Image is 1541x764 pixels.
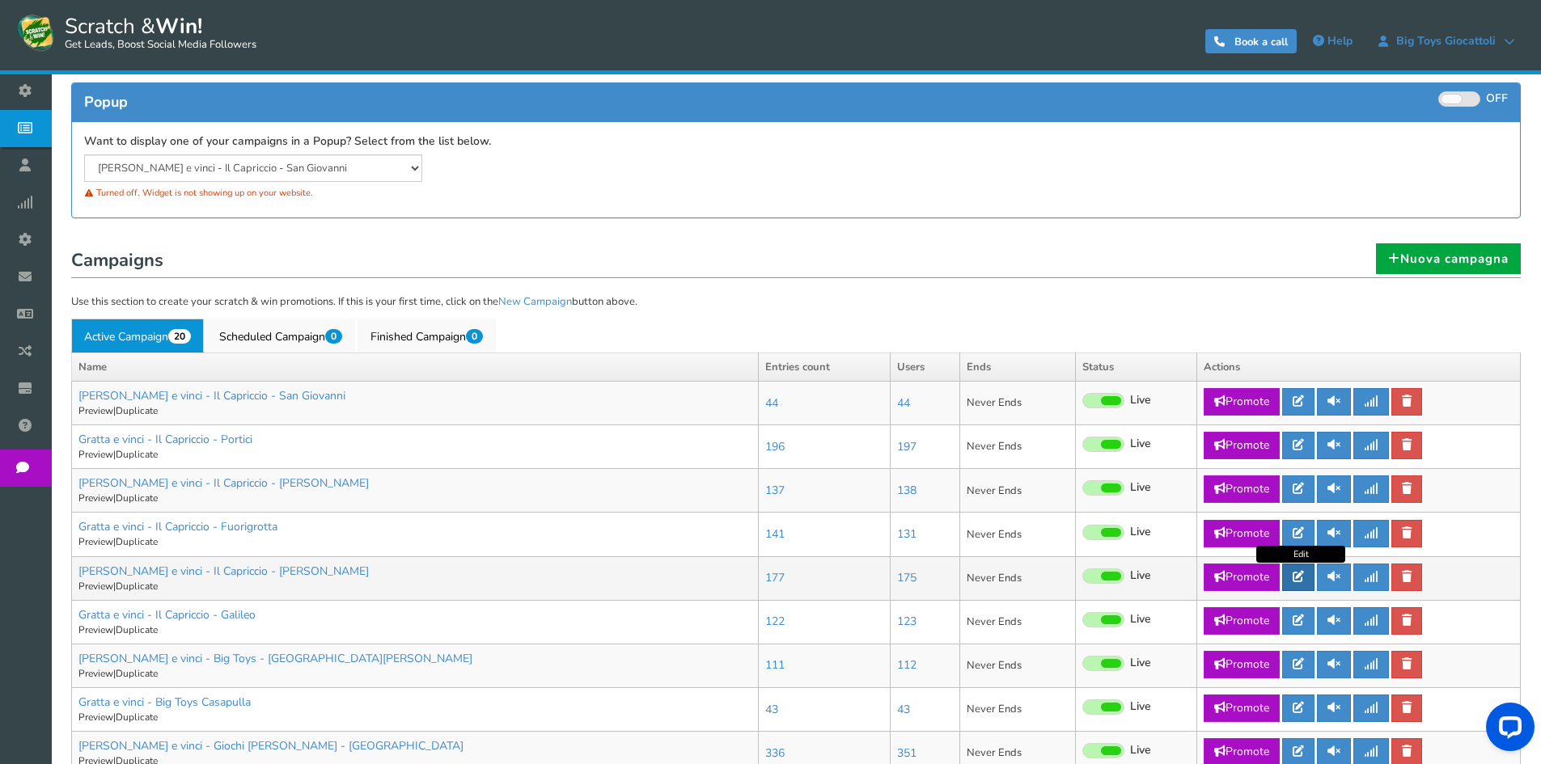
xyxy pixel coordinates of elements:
strong: Win! [155,12,202,40]
a: 175 [897,570,917,585]
p: | [78,492,751,505]
a: Preview [78,535,113,548]
a: [PERSON_NAME] e vinci - Big Toys - [GEOGRAPHIC_DATA][PERSON_NAME] [78,651,472,666]
a: 177 [765,570,785,585]
label: Want to display one of your campaigns in a Popup? Select from the list below. [84,134,491,150]
th: Status [1076,352,1197,382]
p: | [78,404,751,418]
a: Scratch &Win! Get Leads, Boost Social Media Followers [16,12,256,53]
a: 43 [765,702,778,717]
a: Scheduled Campaign [206,319,355,352]
a: Duplicate [116,492,158,504]
a: Duplicate [116,580,158,593]
span: Live [1130,480,1151,496]
td: Never Ends [959,556,1075,600]
span: 20 [168,329,191,344]
span: OFF [1486,91,1508,106]
a: Promote [1204,520,1280,547]
span: Book a call [1234,35,1288,49]
a: 111 [765,657,785,673]
a: 351 [897,745,917,761]
a: Promote [1204,475,1280,503]
div: Turned off. Widget is not showing up on your website. [84,182,784,204]
a: 43 [897,702,910,717]
span: Live [1130,525,1151,540]
span: Big Toys Giocattoli [1388,35,1504,48]
a: Gratta e vinci - Il Capriccio - Galileo [78,607,256,623]
a: Promote [1204,432,1280,459]
div: Edit [1256,546,1345,563]
a: Preview [78,448,113,461]
a: Promote [1204,388,1280,416]
a: Finished Campaign [358,319,496,352]
p: | [78,535,751,549]
p: | [78,580,751,593]
a: Duplicate [116,711,158,724]
a: Preview [78,711,113,724]
span: Live [1130,568,1151,584]
td: Never Ends [959,600,1075,644]
a: 141 [765,526,785,542]
a: Duplicate [116,667,158,680]
iframe: LiveChat chat widget [1473,696,1541,764]
span: Popup [84,92,128,112]
td: Never Ends [959,644,1075,687]
a: Promote [1204,564,1280,591]
p: | [78,711,751,724]
a: 336 [765,745,785,761]
a: 131 [897,526,917,542]
a: Active Campaign [71,319,204,352]
a: 138 [897,483,917,498]
td: Never Ends [959,688,1075,732]
a: Preview [78,623,113,636]
a: Duplicate [116,623,158,636]
a: Promote [1204,651,1280,678]
span: Live [1130,699,1151,715]
p: Use this section to create your scratch & win promotions. If this is your first time, click on th... [71,294,1521,310]
a: Gratta e vinci - Big Toys Casapulla [78,694,251,710]
a: Book a call [1205,29,1297,53]
th: Entries count [758,352,890,382]
a: New Campaign [498,294,572,309]
span: Live [1130,437,1151,452]
p: | [78,623,751,637]
img: Scratch and Win [16,12,57,53]
a: Preview [78,404,113,417]
span: 0 [325,329,342,344]
a: [PERSON_NAME] e vinci - Giochi [PERSON_NAME] - [GEOGRAPHIC_DATA] [78,738,464,753]
a: [PERSON_NAME] e vinci - Il Capriccio - [PERSON_NAME] [78,475,369,491]
td: Never Ends [959,469,1075,513]
td: Never Ends [959,513,1075,556]
p: | [78,667,751,681]
a: 196 [765,439,785,454]
span: Live [1130,393,1151,408]
a: [PERSON_NAME] e vinci - Il Capriccio - San Giovanni [78,388,345,403]
a: [PERSON_NAME] e vinci - Il Capriccio - [PERSON_NAME] [78,564,369,579]
span: 0 [466,329,483,344]
a: 44 [897,395,910,411]
th: Name [72,352,759,382]
span: Live [1130,656,1151,671]
a: Preview [78,667,113,680]
span: Live [1130,612,1151,627]
th: Users [890,352,959,382]
a: Duplicate [116,535,158,548]
a: 112 [897,657,917,673]
span: Live [1130,743,1151,758]
a: 44 [765,395,778,411]
small: Get Leads, Boost Social Media Followers [65,39,256,52]
p: | [78,448,751,462]
span: Help [1327,33,1353,49]
th: Ends [959,352,1075,382]
a: Gratta e vinci - Il Capriccio - Fuorigrotta [78,519,277,534]
td: Never Ends [959,425,1075,469]
a: Promote [1204,694,1280,722]
a: Gratta e vinci - Il Capriccio - Portici [78,432,252,447]
a: 197 [897,439,917,454]
a: 122 [765,614,785,629]
span: Scratch & [57,12,256,53]
a: 137 [765,483,785,498]
h1: Campaigns [71,246,1521,278]
a: Nuova campagna [1376,243,1521,274]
